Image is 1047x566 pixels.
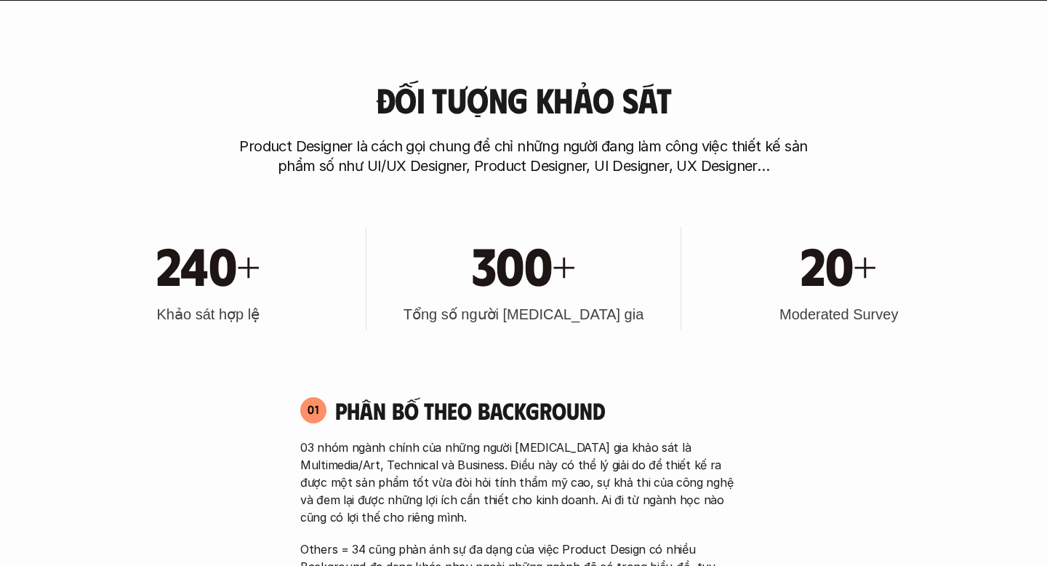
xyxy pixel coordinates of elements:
h1: 240+ [156,233,260,295]
p: 03 nhóm ngành chính của những người [MEDICAL_DATA] gia khảo sát là Multimedia/Art, Technical và B... [300,439,747,526]
h3: Tổng số người [MEDICAL_DATA] gia [404,304,644,324]
p: Product Designer là cách gọi chung để chỉ những người đang làm công việc thiết kế sản phẩm số như... [233,137,814,176]
p: 01 [308,404,319,415]
h3: Khảo sát hợp lệ [157,304,260,324]
h1: 300+ [472,233,576,295]
h3: Moderated Survey [779,304,898,324]
h3: Đối tượng khảo sát [376,81,671,119]
h4: Phân bố theo background [335,396,747,424]
h1: 20+ [801,233,877,295]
